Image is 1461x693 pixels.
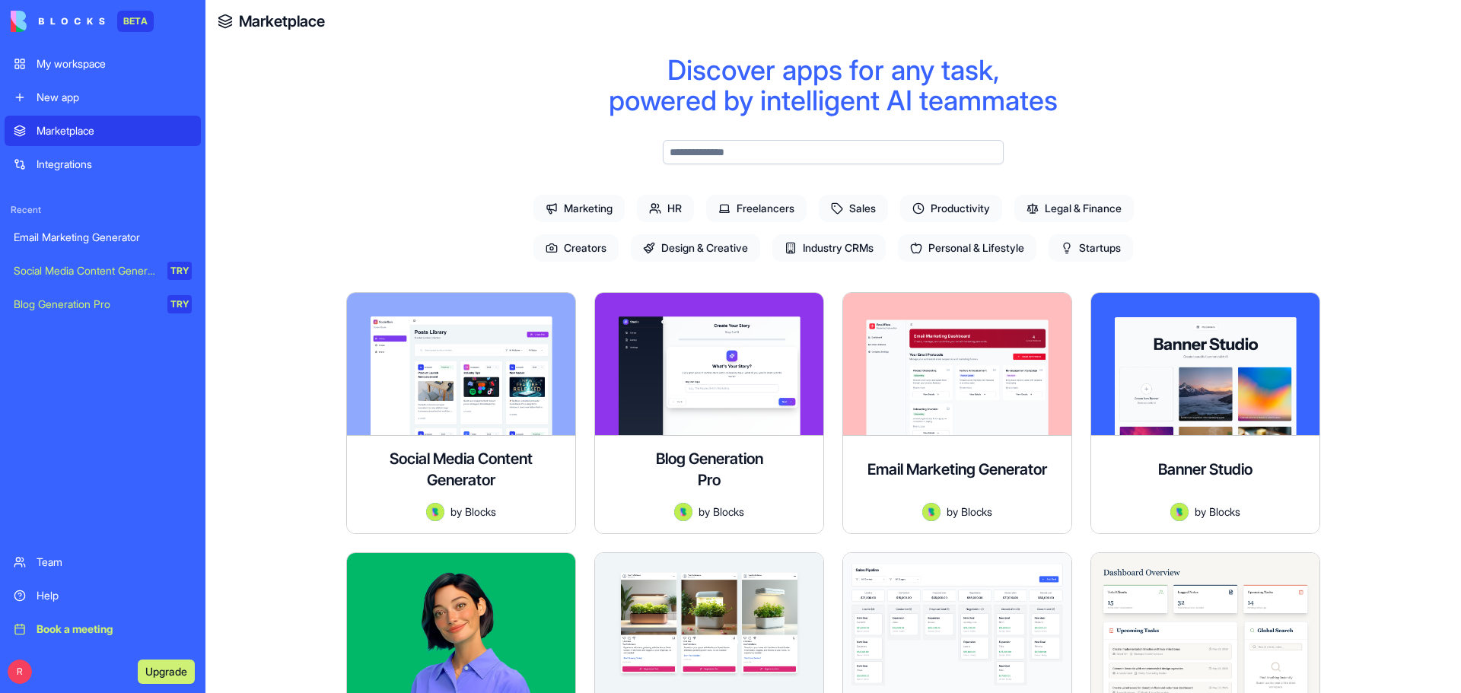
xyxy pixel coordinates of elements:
a: Email Marketing Generator [5,222,201,253]
img: Avatar [922,503,941,521]
span: Blocks [1209,504,1240,520]
div: Book a meeting [37,621,192,637]
div: New app [37,90,192,105]
h4: Blog Generation Pro [648,448,770,491]
a: Marketplace [239,11,325,32]
span: Startups [1049,234,1133,262]
span: Sales [819,195,888,222]
span: Personal & Lifestyle [898,234,1036,262]
a: BETA [11,11,154,32]
div: My workspace [37,56,192,72]
img: Avatar [674,503,692,521]
a: Banner StudioAvatarbyBlocks [1090,292,1320,534]
span: HR [637,195,694,222]
div: Social Media Content Generator [14,263,157,278]
button: Upgrade [138,660,195,684]
div: TRY [167,262,192,280]
span: by [1195,504,1206,520]
a: Book a meeting [5,614,201,644]
span: by [947,504,958,520]
h4: Social Media Content Generator [359,448,563,491]
a: New app [5,82,201,113]
a: My workspace [5,49,201,79]
a: Help [5,580,201,611]
div: Team [37,555,192,570]
a: Email Marketing GeneratorAvatarbyBlocks [842,292,1072,534]
a: Blog Generation ProAvatarbyBlocks [594,292,824,534]
a: Integrations [5,149,201,180]
span: Productivity [900,195,1002,222]
img: Avatar [426,503,444,521]
div: BETA [117,11,154,32]
a: Social Media Content GeneratorAvatarbyBlocks [346,292,576,534]
h4: Email Marketing Generator [867,459,1047,480]
a: Social Media Content GeneratorTRY [5,256,201,286]
img: Avatar [1170,503,1189,521]
div: Help [37,588,192,603]
div: Discover apps for any task, powered by intelligent AI teammates [254,55,1412,116]
span: Marketing [533,195,625,222]
span: by [699,504,710,520]
div: TRY [167,295,192,313]
div: Blog Generation Pro [14,297,157,312]
div: Email Marketing Generator [14,230,192,245]
span: Legal & Finance [1014,195,1134,222]
span: Blocks [961,504,992,520]
span: R [8,660,32,684]
span: by [450,504,462,520]
span: Blocks [465,504,496,520]
a: Upgrade [138,663,195,679]
div: Marketplace [37,123,192,138]
span: Industry CRMs [772,234,886,262]
span: Blocks [713,504,744,520]
span: Creators [533,234,619,262]
span: Design & Creative [631,234,760,262]
img: logo [11,11,105,32]
a: Team [5,547,201,577]
a: Marketplace [5,116,201,146]
span: Recent [5,204,201,216]
h4: Banner Studio [1158,459,1253,480]
span: Freelancers [706,195,807,222]
a: Blog Generation ProTRY [5,289,201,319]
div: Integrations [37,157,192,172]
